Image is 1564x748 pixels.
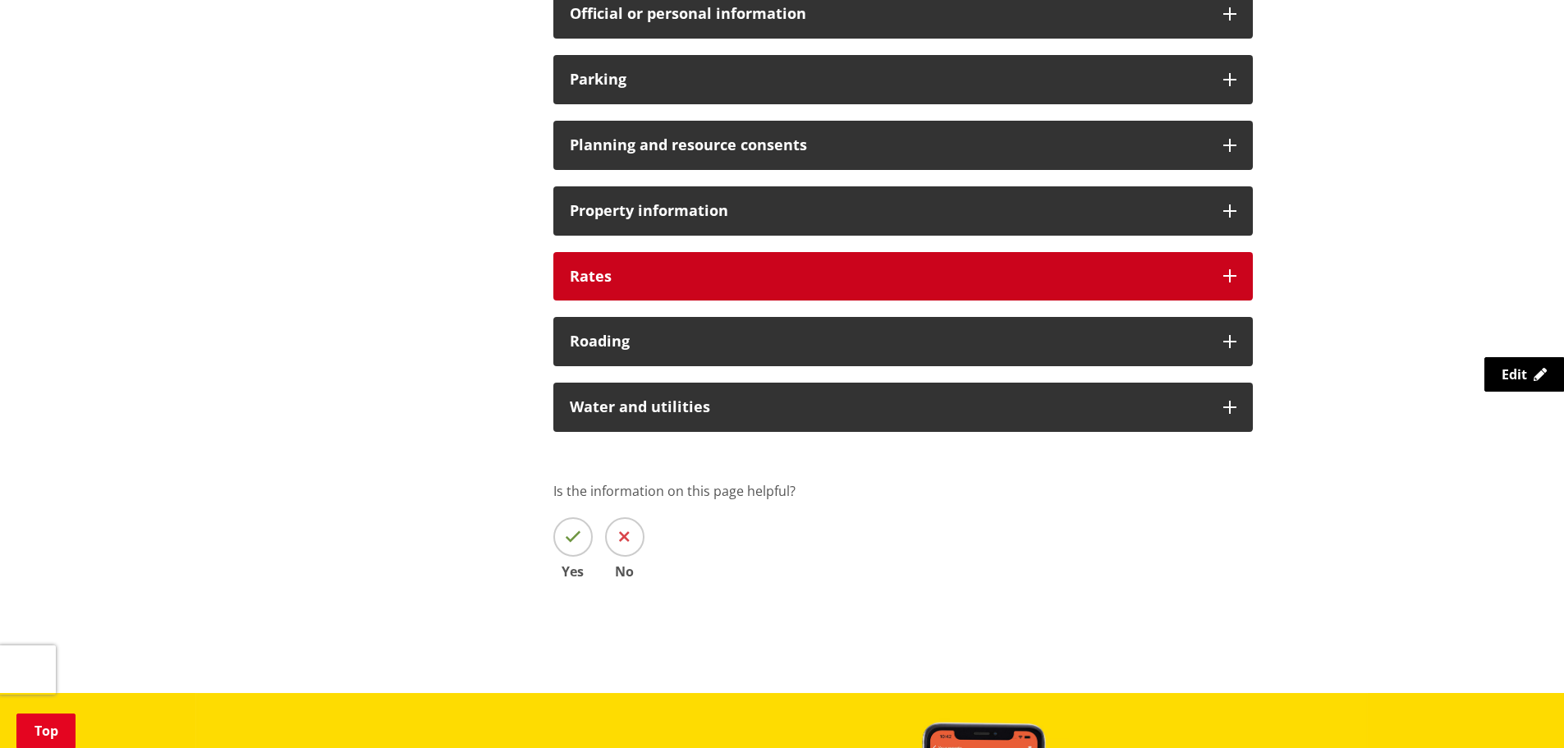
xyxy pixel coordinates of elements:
h3: Official or personal information [570,6,1207,22]
a: Top [16,714,76,748]
span: No [605,565,644,578]
h3: Property information [570,203,1207,219]
iframe: Messenger Launcher [1488,679,1548,738]
span: Yes [553,565,593,578]
span: Edit [1502,365,1527,383]
h3: Roading [570,333,1207,350]
h3: Water and utilities [570,399,1207,415]
a: Edit [1484,357,1564,392]
h3: Rates [570,268,1207,285]
h3: Parking [570,71,1207,88]
h3: Planning and resource consents [570,137,1207,154]
p: Is the information on this page helpful? [553,481,1253,501]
